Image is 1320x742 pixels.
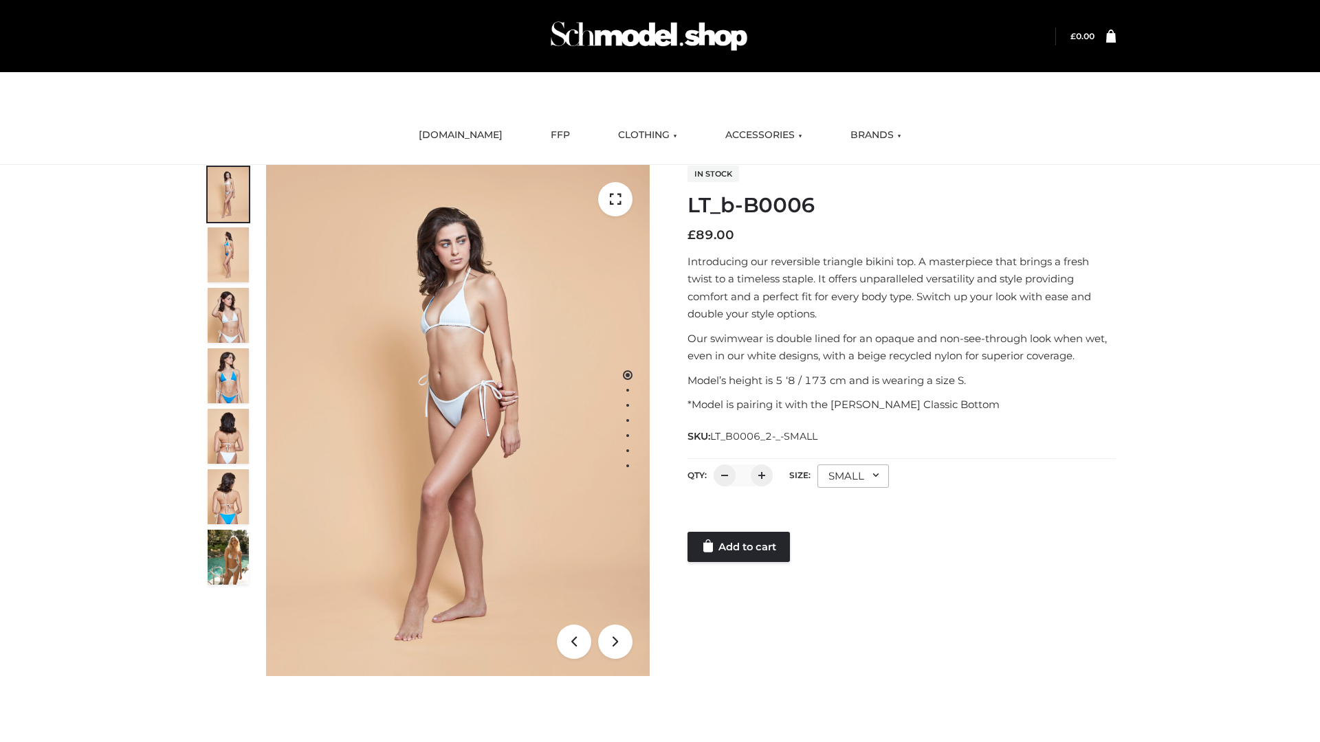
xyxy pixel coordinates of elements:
[789,470,811,480] label: Size:
[817,464,889,488] div: SMALL
[208,167,249,222] img: ArielClassicBikiniTop_CloudNine_AzureSky_OW114ECO_1-scaled.jpg
[1070,31,1094,41] bdi: 0.00
[687,193,1116,218] h1: LT_b-B0006
[208,288,249,343] img: ArielClassicBikiniTop_CloudNine_AzureSky_OW114ECO_3-scaled.jpg
[266,165,650,676] img: ArielClassicBikiniTop_CloudNine_AzureSky_OW114ECO_1
[208,348,249,403] img: ArielClassicBikiniTop_CloudNine_AzureSky_OW114ECO_4-scaled.jpg
[840,120,912,150] a: BRANDS
[687,396,1116,414] p: *Model is pairing it with the [PERSON_NAME] Classic Bottom
[546,9,752,63] img: Schmodel Admin 964
[687,532,790,562] a: Add to cart
[1070,31,1094,41] a: £0.00
[687,253,1116,323] p: Introducing our reversible triangle bikini top. A masterpiece that brings a fresh twist to a time...
[540,120,580,150] a: FFP
[687,227,696,243] span: £
[408,120,513,150] a: [DOMAIN_NAME]
[1070,31,1076,41] span: £
[208,227,249,282] img: ArielClassicBikiniTop_CloudNine_AzureSky_OW114ECO_2-scaled.jpg
[687,470,707,480] label: QTY:
[687,372,1116,390] p: Model’s height is 5 ‘8 / 173 cm and is wearing a size S.
[687,428,819,445] span: SKU:
[687,227,734,243] bdi: 89.00
[208,530,249,585] img: Arieltop_CloudNine_AzureSky2.jpg
[687,166,739,182] span: In stock
[687,330,1116,365] p: Our swimwear is double lined for an opaque and non-see-through look when wet, even in our white d...
[208,409,249,464] img: ArielClassicBikiniTop_CloudNine_AzureSky_OW114ECO_7-scaled.jpg
[608,120,687,150] a: CLOTHING
[710,430,817,442] span: LT_B0006_2-_-SMALL
[208,469,249,524] img: ArielClassicBikiniTop_CloudNine_AzureSky_OW114ECO_8-scaled.jpg
[715,120,813,150] a: ACCESSORIES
